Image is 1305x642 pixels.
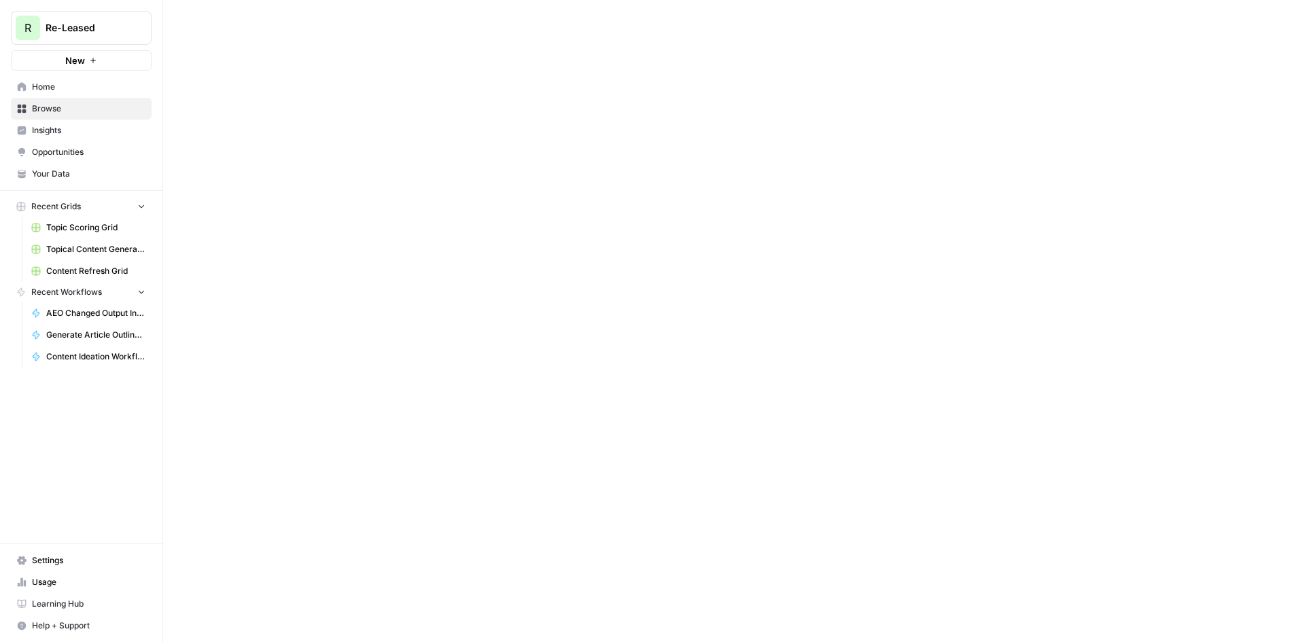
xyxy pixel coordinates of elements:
a: Content Refresh Grid [25,260,152,282]
a: Your Data [11,163,152,185]
span: Usage [32,576,145,588]
span: Topical Content Generation Grid [46,243,145,255]
a: AEO Changed Output Instructions [25,302,152,324]
span: Content Refresh Grid [46,265,145,277]
span: Opportunities [32,146,145,158]
span: Help + Support [32,620,145,632]
span: New [65,54,85,67]
a: Generate Article Outline + Deep Research [25,324,152,346]
a: Topical Content Generation Grid [25,238,152,260]
a: Opportunities [11,141,152,163]
button: New [11,50,152,71]
span: R [24,20,31,36]
span: Browse [32,103,145,115]
a: Content Ideation Workflow [25,346,152,368]
a: Home [11,76,152,98]
span: Your Data [32,168,145,180]
span: Insights [32,124,145,137]
button: Help + Support [11,615,152,637]
span: Content Ideation Workflow [46,351,145,363]
span: Recent Workflows [31,286,102,298]
a: Learning Hub [11,593,152,615]
button: Recent Grids [11,196,152,217]
span: Settings [32,554,145,567]
a: Browse [11,98,152,120]
span: Topic Scoring Grid [46,221,145,234]
button: Recent Workflows [11,282,152,302]
span: Re-Leased [46,21,128,35]
span: Home [32,81,145,93]
a: Insights [11,120,152,141]
a: Settings [11,550,152,571]
a: Topic Scoring Grid [25,217,152,238]
span: Recent Grids [31,200,81,213]
span: AEO Changed Output Instructions [46,307,145,319]
button: Workspace: Re-Leased [11,11,152,45]
span: Learning Hub [32,598,145,610]
a: Usage [11,571,152,593]
span: Generate Article Outline + Deep Research [46,329,145,341]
